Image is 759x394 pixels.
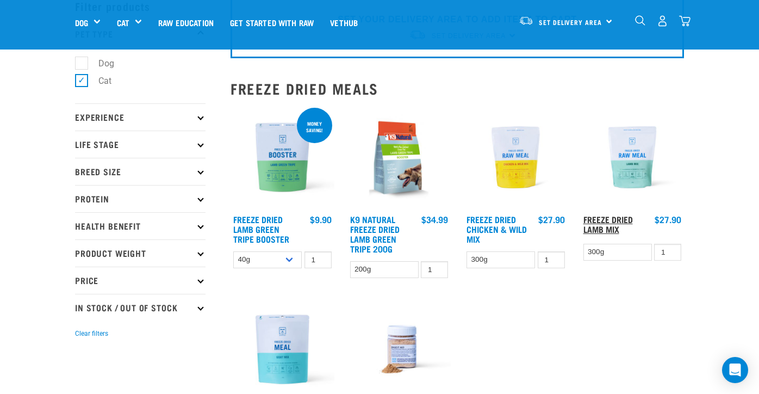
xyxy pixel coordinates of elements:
[421,214,448,224] div: $34.99
[635,15,645,26] img: home-icon-1@2x.png
[75,239,206,267] p: Product Weight
[75,267,206,294] p: Price
[297,115,332,138] div: Money saving!
[421,261,448,278] input: 1
[231,80,684,97] h2: Freeze Dried Meals
[75,103,206,131] p: Experience
[75,294,206,321] p: In Stock / Out Of Stock
[519,16,533,26] img: van-moving.png
[350,217,400,251] a: K9 Natural Freeze Dried Lamb Green Tripe 200g
[75,212,206,239] p: Health Benefit
[679,15,690,27] img: home-icon@2x.png
[222,1,322,44] a: Get started with Raw
[539,20,602,24] span: Set Delivery Area
[466,217,527,241] a: Freeze Dried Chicken & Wild Mix
[654,244,681,261] input: 1
[75,329,108,338] button: Clear filters
[117,16,129,29] a: Cat
[304,251,332,268] input: 1
[583,217,633,231] a: Freeze Dried Lamb Mix
[231,106,334,210] img: Freeze Dried Lamb Green Tripe
[75,131,206,158] p: Life Stage
[310,214,332,224] div: $9.90
[233,217,289,241] a: Freeze Dried Lamb Green Tripe Booster
[655,214,681,224] div: $27.90
[75,158,206,185] p: Breed Size
[322,1,366,44] a: Vethub
[150,1,222,44] a: Raw Education
[75,16,88,29] a: Dog
[81,74,116,88] label: Cat
[538,251,565,268] input: 1
[81,57,119,70] label: Dog
[464,106,568,210] img: RE Product Shoot 2023 Nov8678
[657,15,668,27] img: user.png
[581,106,685,210] img: RE Product Shoot 2023 Nov8677
[538,214,565,224] div: $27.90
[75,185,206,212] p: Protein
[347,106,451,210] img: K9 Square
[722,357,748,383] div: Open Intercom Messenger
